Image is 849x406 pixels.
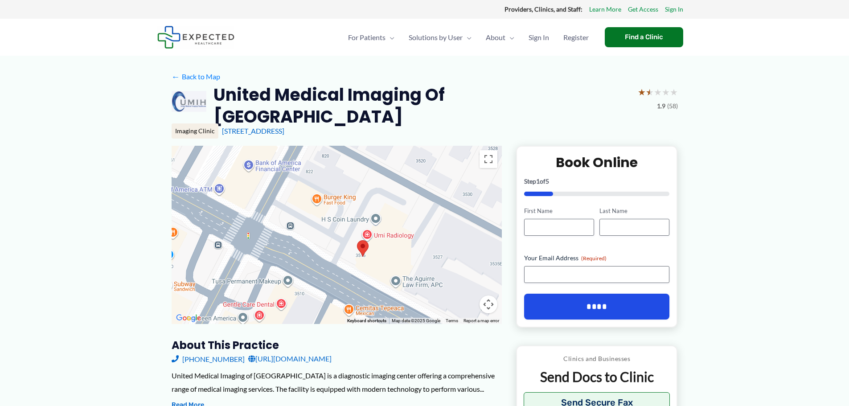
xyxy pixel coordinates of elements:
a: ←Back to Map [172,70,220,83]
button: Map camera controls [480,295,497,313]
span: Solutions by User [409,22,463,53]
label: Last Name [599,207,669,215]
span: Menu Toggle [386,22,394,53]
a: Find a Clinic [605,27,683,47]
h3: About this practice [172,338,502,352]
p: Step of [524,178,670,185]
img: Expected Healthcare Logo - side, dark font, small [157,26,234,49]
p: Send Docs to Clinic [524,368,670,385]
span: About [486,22,505,53]
label: Your Email Address [524,254,670,262]
button: Toggle fullscreen view [480,150,497,168]
span: Register [563,22,589,53]
span: For Patients [348,22,386,53]
span: 1.9 [657,100,665,112]
label: First Name [524,207,594,215]
span: 5 [545,177,549,185]
span: ★ [646,84,654,100]
span: Menu Toggle [463,22,472,53]
h2: Book Online [524,154,670,171]
span: ★ [670,84,678,100]
a: Register [556,22,596,53]
a: Open this area in Google Maps (opens a new window) [174,312,203,324]
a: Report a map error [463,318,499,323]
button: Keyboard shortcuts [347,318,386,324]
a: Sign In [521,22,556,53]
span: 1 [536,177,540,185]
span: (58) [667,100,678,112]
span: Sign In [529,22,549,53]
img: Google [174,312,203,324]
a: [STREET_ADDRESS] [222,127,284,135]
a: Solutions by UserMenu Toggle [402,22,479,53]
a: For PatientsMenu Toggle [341,22,402,53]
a: [PHONE_NUMBER] [172,352,245,365]
span: ★ [638,84,646,100]
strong: Providers, Clinics, and Staff: [504,5,582,13]
a: Terms [446,318,458,323]
a: Sign In [665,4,683,15]
span: ★ [654,84,662,100]
p: Clinics and Businesses [524,353,670,365]
span: (Required) [581,255,607,262]
a: Learn More [589,4,621,15]
a: Get Access [628,4,658,15]
div: United Medical Imaging of [GEOGRAPHIC_DATA] is a diagnostic imaging center offering a comprehensi... [172,369,502,395]
span: Map data ©2025 Google [392,318,440,323]
nav: Primary Site Navigation [341,22,596,53]
a: [URL][DOMAIN_NAME] [248,352,332,365]
span: ← [172,72,180,81]
a: AboutMenu Toggle [479,22,521,53]
span: Menu Toggle [505,22,514,53]
h2: United Medical Imaging of [GEOGRAPHIC_DATA] [213,84,630,128]
span: ★ [662,84,670,100]
div: Imaging Clinic [172,123,218,139]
